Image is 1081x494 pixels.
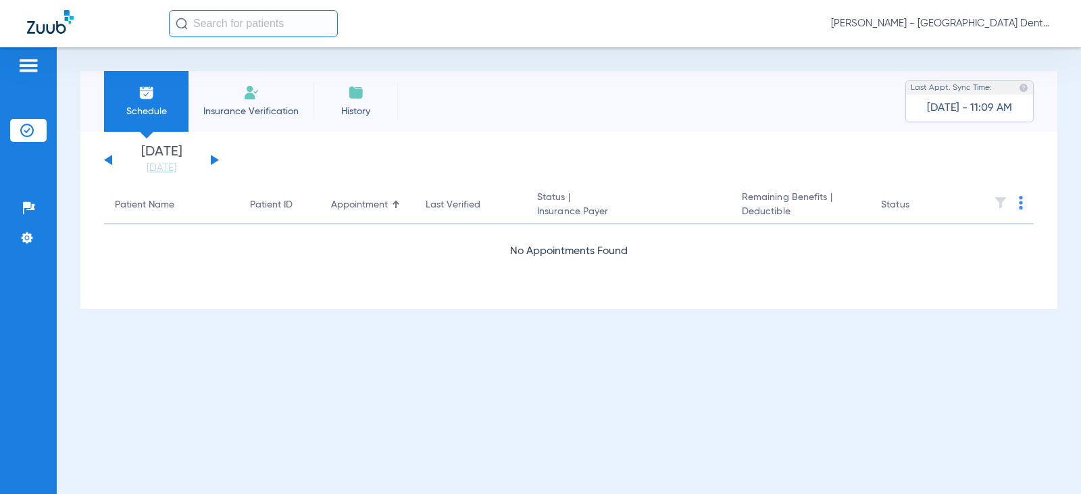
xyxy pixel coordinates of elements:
[115,198,174,212] div: Patient Name
[121,162,202,175] a: [DATE]
[911,81,992,95] span: Last Appt. Sync Time:
[139,84,155,101] img: Schedule
[104,243,1034,260] div: No Appointments Found
[1019,196,1023,209] img: group-dot-blue.svg
[243,84,259,101] img: Manual Insurance Verification
[994,196,1007,209] img: filter.svg
[250,198,293,212] div: Patient ID
[331,198,404,212] div: Appointment
[115,198,228,212] div: Patient Name
[537,205,720,219] span: Insurance Payer
[199,105,303,118] span: Insurance Verification
[169,10,338,37] input: Search for patients
[324,105,388,118] span: History
[1019,83,1028,93] img: last sync help info
[526,187,731,224] th: Status |
[731,187,870,224] th: Remaining Benefits |
[831,17,1054,30] span: [PERSON_NAME] - [GEOGRAPHIC_DATA] Dental Care
[742,205,859,219] span: Deductible
[114,105,178,118] span: Schedule
[426,198,480,212] div: Last Verified
[927,101,1012,115] span: [DATE] - 11:09 AM
[176,18,188,30] img: Search Icon
[18,57,39,74] img: hamburger-icon
[250,198,309,212] div: Patient ID
[331,198,388,212] div: Appointment
[870,187,961,224] th: Status
[121,145,202,175] li: [DATE]
[348,84,364,101] img: History
[426,198,516,212] div: Last Verified
[27,10,74,34] img: Zuub Logo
